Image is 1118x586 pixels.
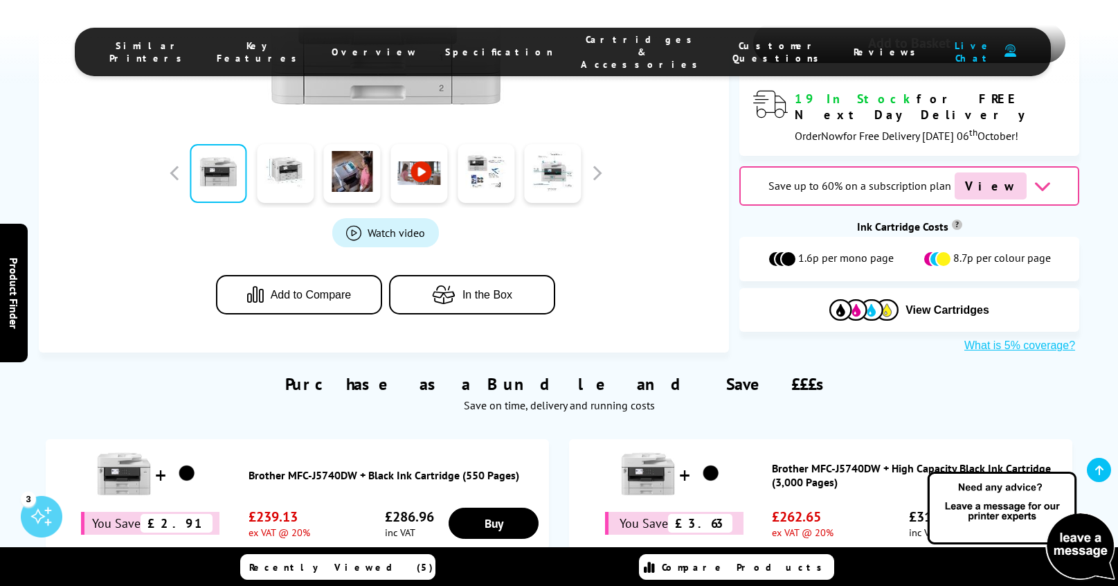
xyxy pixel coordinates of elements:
[772,526,833,539] span: ex VAT @ 20%
[639,554,834,580] a: Compare Products
[385,508,434,526] span: £286.96
[905,304,989,317] span: View Cartridges
[620,446,676,501] img: Brother MFC-J5740DW + High Capacity Black Ink Cartridge (3,000 Pages)
[445,46,553,58] span: Specification
[109,39,189,64] span: Similar Printers
[271,289,352,301] span: Add to Compare
[969,126,977,139] sup: th
[7,258,21,329] span: Product Finder
[795,91,917,107] span: 19 In Stock
[750,299,1069,321] button: View Cartridges
[768,179,951,193] span: Save up to 60% on a subscription plan
[385,526,434,539] span: inc VAT
[96,446,152,501] img: Brother MFC-J5740DW + Black Ink Cartridge (550 Pages)
[953,251,1051,267] span: 8.7p per colour page
[821,129,843,143] span: Now
[795,91,1065,123] div: for FREE Next Day Delivery
[605,512,743,535] div: You Save
[332,46,417,58] span: Overview
[249,526,310,539] span: ex VAT @ 20%
[141,514,213,533] span: £2.91
[462,289,512,301] span: In the Box
[668,514,732,533] span: £3.63
[772,508,833,526] span: £262.65
[216,275,382,314] button: Add to Compare
[960,339,1079,353] button: What is 5% coverage?
[332,218,439,247] a: Product_All_Videos
[854,46,923,58] span: Reviews
[955,172,1027,199] span: View
[909,526,958,539] span: inc VAT
[217,39,304,64] span: Key Features
[39,353,1079,419] div: Purchase as a Bundle and Save £££s
[798,251,894,267] span: 1.6p per mono page
[950,39,998,64] span: Live Chat
[952,220,962,230] sup: Cost per page
[795,129,1018,143] span: Order for Free Delivery [DATE] 06 October!
[81,512,219,535] div: You Save
[732,39,826,64] span: Customer Questions
[389,275,555,314] button: In the Box
[249,508,310,526] span: £239.13
[753,91,1065,142] div: modal_delivery
[1004,44,1016,57] img: user-headset-duotone.svg
[694,456,728,491] img: Brother MFC-J5740DW + High Capacity Black Ink Cartridge (3,000 Pages)
[249,561,433,574] span: Recently Viewed (5)
[240,554,435,580] a: Recently Viewed (5)
[739,220,1079,233] div: Ink Cartridge Costs
[581,33,705,71] span: Cartridges & Accessories
[21,491,36,506] div: 3
[662,561,829,574] span: Compare Products
[924,470,1118,583] img: Open Live Chat window
[56,398,1062,412] div: Save on time, delivery and running costs
[368,226,425,240] span: Watch video
[772,461,1065,489] a: Brother MFC-J5740DW + High Capacity Black Ink Cartridge (3,000 Pages)
[909,508,958,526] span: £315.18
[829,299,899,321] img: Cartridges
[249,468,542,482] a: Brother MFC-J5740DW + Black Ink Cartridge (550 Pages)
[170,456,204,491] img: Brother MFC-J5740DW + Black Ink Cartridge (550 Pages)
[449,508,538,539] a: Buy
